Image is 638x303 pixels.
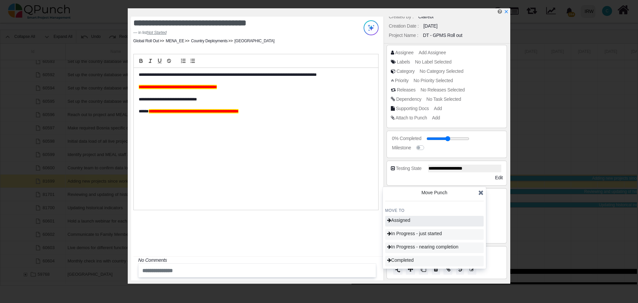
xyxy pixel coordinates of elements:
span: In Progress - just started [387,231,442,236]
button: Copy Link [443,264,452,275]
div: Category [397,68,415,75]
div: Assignee [395,49,413,56]
div: 0% Completed [392,135,421,142]
div: Dependency [396,96,421,103]
span: No Task Selected [426,96,461,102]
li: [GEOGRAPHIC_DATA] [228,38,274,44]
div: Milestone [392,144,411,151]
span: No Releases Selected [420,87,465,92]
span: Completed [387,257,414,263]
div: Project Name : [389,32,418,39]
span: Add [434,106,442,111]
div: Releases [397,86,415,93]
div: DT - GPMS Roll out [423,32,462,39]
div: Testing State [396,165,421,172]
button: Move [406,264,415,275]
span: No Label Selected [415,59,452,65]
u: Not Started [147,30,167,35]
span: Move Punch [421,190,447,195]
i: No Comments [138,257,167,263]
span: No Priority Selected [413,78,453,83]
span: Edit [495,175,503,180]
span: Add [432,115,440,120]
div: Supporting Docs [396,105,429,112]
button: Edit [468,264,476,275]
span: Add Assignee [418,50,446,55]
span: No Category Selected [420,69,463,74]
div: Labels [397,59,410,66]
h4: MOVE TO [385,208,484,213]
button: Split [393,264,402,275]
img: split.9d50320.png [395,267,400,272]
button: Copy [419,264,428,275]
img: Try writing with AI [364,20,379,35]
cite: Source Title [147,30,167,35]
li: Country Deployments [184,38,228,44]
li: MENA_EE [159,38,184,44]
div: Attach to Punch [396,114,427,121]
div: Priority [395,77,408,84]
button: Delete [432,264,440,275]
footer: in list [133,30,336,36]
span: Assigned [387,218,410,223]
li: Global Roll Out [133,38,159,44]
button: History [456,264,464,275]
span: In Progress - nearing completion [387,244,458,249]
